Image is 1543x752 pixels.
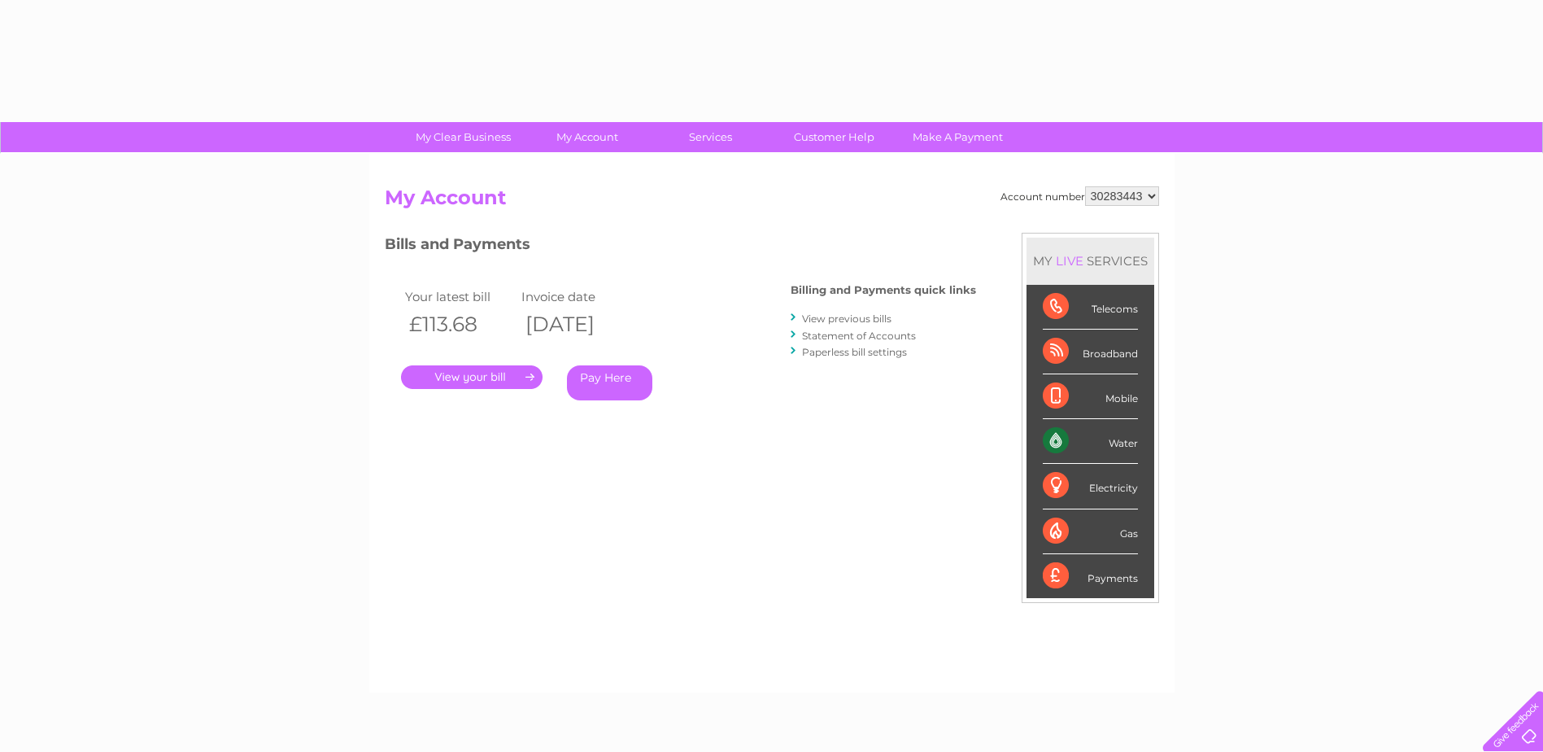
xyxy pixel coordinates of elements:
[1043,330,1138,374] div: Broadband
[396,122,530,152] a: My Clear Business
[385,233,976,261] h3: Bills and Payments
[1043,374,1138,419] div: Mobile
[767,122,901,152] a: Customer Help
[401,365,543,389] a: .
[401,308,518,341] th: £113.68
[802,313,891,325] a: View previous bills
[401,286,518,308] td: Your latest bill
[643,122,778,152] a: Services
[520,122,654,152] a: My Account
[1000,186,1159,206] div: Account number
[1043,285,1138,330] div: Telecoms
[517,308,634,341] th: [DATE]
[1043,464,1138,509] div: Electricity
[517,286,634,308] td: Invoice date
[802,346,907,358] a: Paperless bill settings
[802,330,916,342] a: Statement of Accounts
[1043,509,1138,554] div: Gas
[385,186,1159,217] h2: My Account
[1053,253,1087,269] div: LIVE
[1043,419,1138,464] div: Water
[1026,238,1154,284] div: MY SERVICES
[891,122,1025,152] a: Make A Payment
[1043,554,1138,598] div: Payments
[567,365,652,400] a: Pay Here
[791,284,976,296] h4: Billing and Payments quick links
